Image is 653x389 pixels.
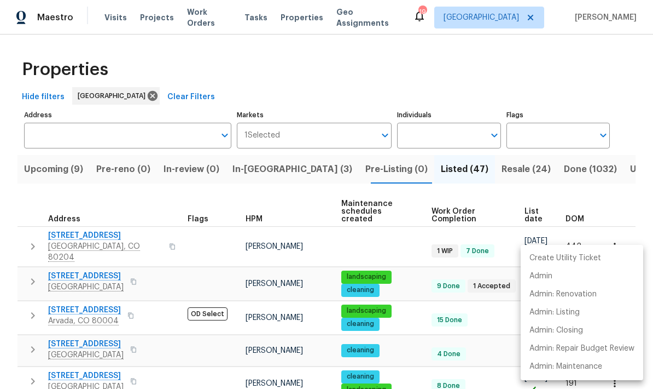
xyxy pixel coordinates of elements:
[529,253,601,264] p: Create Utility Ticket
[529,307,580,318] p: Admin: Listing
[529,343,634,354] p: Admin: Repair Budget Review
[529,289,597,300] p: Admin: Renovation
[529,361,602,373] p: Admin: Maintenance
[529,325,583,336] p: Admin: Closing
[529,271,552,282] p: Admin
